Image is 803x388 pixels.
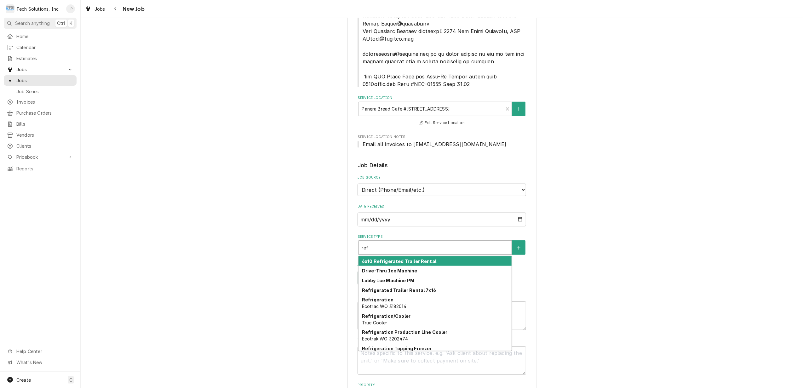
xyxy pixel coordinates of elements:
[66,4,75,13] div: Lisa Paschal's Avatar
[4,357,77,368] a: Go to What's New
[358,213,526,226] input: yyyy-mm-dd
[4,53,77,64] a: Estimates
[83,4,108,14] a: Jobs
[121,5,145,13] span: New Job
[111,4,121,14] button: Navigate back
[362,268,417,273] strong: Drive-Thru Ice Machine
[358,263,526,268] label: Job Type
[16,6,60,12] div: Tech Solutions, Inc.
[358,161,526,169] legend: Job Details
[4,31,77,42] a: Home
[4,18,77,29] button: Search anythingCtrlK
[358,338,526,343] label: Technician Instructions
[358,140,526,148] span: Service Location Notes
[16,110,73,116] span: Purchase Orders
[358,134,526,148] div: Service Location Notes
[95,6,105,12] span: Jobs
[358,293,526,330] div: Reason For Call
[16,33,73,40] span: Home
[4,108,77,118] a: Purchase Orders
[16,132,73,138] span: Vendors
[4,163,77,174] a: Reports
[358,134,526,140] span: Service Location Notes
[517,246,520,250] svg: Create New Service
[358,204,526,226] div: Date Received
[4,64,77,75] a: Go to Jobs
[358,95,526,100] label: Service Location
[362,313,410,319] strong: Refrigeration/Cooler
[16,143,73,149] span: Clients
[418,119,466,127] button: Edit Service Location
[4,346,77,357] a: Go to Help Center
[16,77,73,84] span: Jobs
[362,320,387,325] span: True Cooler
[4,97,77,107] a: Invoices
[16,66,64,73] span: Jobs
[362,259,436,264] strong: 6x10 Refrigerated Trailer Rental
[358,234,526,255] div: Service Type
[4,152,77,162] a: Go to Pricebook
[358,383,526,388] label: Priority
[6,4,14,13] div: Tech Solutions, Inc.'s Avatar
[16,165,73,172] span: Reports
[4,119,77,129] a: Bills
[512,102,525,116] button: Create New Location
[358,95,526,127] div: Service Location
[362,336,408,341] span: Ecotrak WO 3202474
[358,175,526,180] label: Job Source
[70,20,72,26] span: K
[358,175,526,196] div: Job Source
[358,234,526,239] label: Service Type
[16,55,73,62] span: Estimates
[15,20,50,26] span: Search anything
[4,86,77,97] a: Job Series
[358,293,526,298] label: Reason For Call
[16,99,73,105] span: Invoices
[16,377,31,383] span: Create
[363,141,506,147] span: Email all invoices to [EMAIL_ADDRESS][DOMAIN_NAME]
[358,338,526,375] div: Technician Instructions
[358,204,526,209] label: Date Received
[362,297,393,302] strong: Refrigeration
[362,304,406,309] span: Ecotrac WO 3182014
[4,75,77,86] a: Jobs
[16,121,73,127] span: Bills
[362,346,432,351] strong: Refrigeration Topping Freezer
[6,4,14,13] div: T
[16,44,73,51] span: Calendar
[69,377,72,383] span: C
[16,348,73,355] span: Help Center
[4,42,77,53] a: Calendar
[517,107,520,111] svg: Create New Location
[362,329,448,335] strong: Refrigeration Production Line Cooler
[4,141,77,151] a: Clients
[16,88,73,95] span: Job Series
[512,240,525,255] button: Create New Service
[358,263,526,285] div: Job Type
[57,20,65,26] span: Ctrl
[16,359,73,366] span: What's New
[362,288,436,293] strong: Refrigerated Trailer Rental 7x16
[362,278,414,283] strong: Lobby Ice Machine PM
[4,130,77,140] a: Vendors
[16,154,64,160] span: Pricebook
[66,4,75,13] div: LP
